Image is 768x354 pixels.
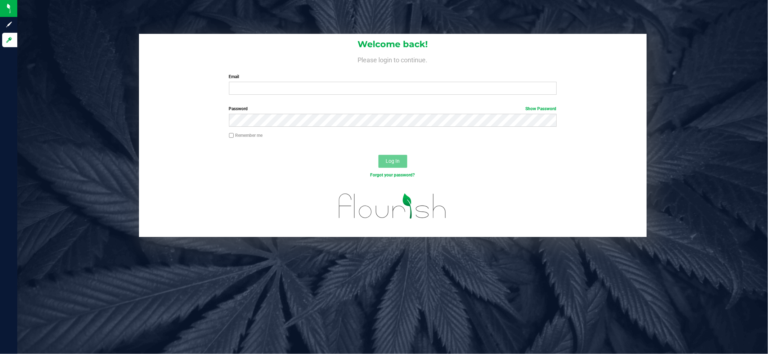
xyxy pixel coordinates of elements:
[229,132,263,139] label: Remember me
[329,186,456,227] img: flourish_logo.svg
[229,133,234,138] input: Remember me
[229,106,248,111] span: Password
[378,155,407,168] button: Log In
[370,172,415,178] a: Forgot your password?
[229,73,557,80] label: Email
[5,36,13,44] inline-svg: Log in
[526,106,557,111] a: Show Password
[139,55,647,63] h4: Please login to continue.
[386,158,400,164] span: Log In
[139,40,647,49] h1: Welcome back!
[5,21,13,28] inline-svg: Sign up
